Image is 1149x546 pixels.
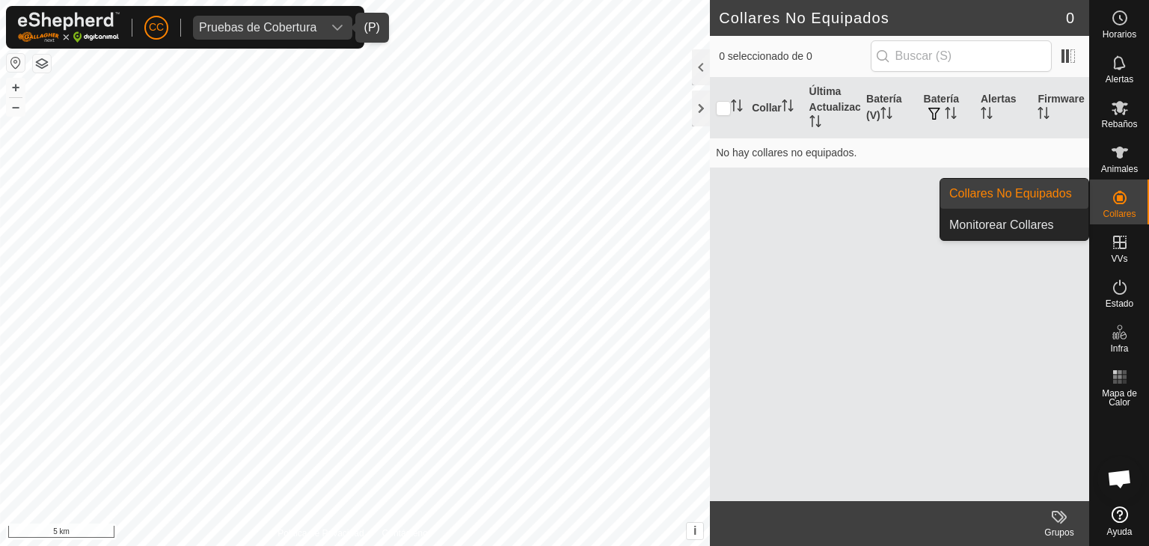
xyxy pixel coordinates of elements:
button: i [687,523,703,539]
td: No hay collares no equipados. [710,138,1089,168]
span: Collares [1103,209,1136,218]
span: 0 [1066,7,1074,29]
span: Infra [1110,344,1128,353]
span: Ayuda [1107,527,1133,536]
span: Monitorear Collares [949,216,1054,234]
a: Monitorear Collares [940,210,1088,240]
a: Ayuda [1090,500,1149,542]
th: Firmware [1032,78,1089,138]
a: Política de Privacidad [278,527,364,540]
p-sorticon: Activar para ordenar [782,102,794,114]
th: Collar [746,78,803,138]
th: Última Actualización [803,78,860,138]
a: Collares No Equipados [940,179,1088,209]
div: Chat abierto [1097,456,1142,501]
th: Batería [918,78,975,138]
button: Restablecer Mapa [7,54,25,72]
span: Estado [1106,299,1133,308]
span: Rebaños [1101,120,1137,129]
button: Capas del Mapa [33,55,51,73]
div: dropdown trigger [322,16,352,40]
span: 0 seleccionado de 0 [719,49,870,64]
p-sorticon: Activar para ordenar [880,109,892,121]
p-sorticon: Activar para ordenar [945,109,957,121]
span: VVs [1111,254,1127,263]
p-sorticon: Activar para ordenar [809,117,821,129]
div: Pruebas de Cobertura [199,22,316,34]
span: Pruebas de Cobertura [193,16,322,40]
input: Buscar (S) [871,40,1052,72]
span: Alertas [1106,75,1133,84]
span: i [693,524,696,537]
h2: Collares No Equipados [719,9,1066,27]
span: Mapa de Calor [1094,389,1145,407]
th: Batería (V) [860,78,917,138]
a: Contáctenos [382,527,432,540]
button: + [7,79,25,96]
p-sorticon: Activar para ordenar [731,102,743,114]
button: – [7,98,25,116]
p-sorticon: Activar para ordenar [1038,109,1050,121]
img: Logo Gallagher [18,12,120,43]
span: Horarios [1103,30,1136,39]
span: CC [149,19,164,35]
span: Collares No Equipados [949,185,1072,203]
th: Alertas [975,78,1032,138]
div: Grupos [1029,526,1089,539]
p-sorticon: Activar para ordenar [981,109,993,121]
span: Animales [1101,165,1138,174]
